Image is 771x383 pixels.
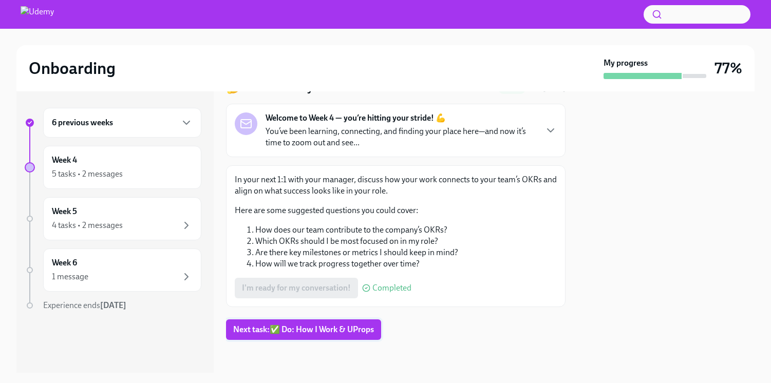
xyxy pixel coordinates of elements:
[235,205,557,216] p: Here are some suggested questions you could cover:
[714,59,742,78] h3: 77%
[543,84,566,92] strong: [DATE]
[255,258,557,270] li: How will we track progress together over time?
[233,324,374,335] span: Next task : ✅ Do: How I Work & UProps
[52,206,77,217] h6: Week 5
[372,284,411,292] span: Completed
[235,174,557,197] p: In your next 1:1 with your manager, discuss how your work connects to your team’s OKRs and align ...
[52,168,123,180] div: 5 tasks • 2 messages
[266,126,536,148] p: You’ve been learning, connecting, and finding your place here—and now it’s time to zoom out and s...
[604,58,648,69] strong: My progress
[255,236,557,247] li: Which OKRs should I be most focused on in my role?
[21,6,54,23] img: Udemy
[52,271,88,282] div: 1 message
[52,257,77,269] h6: Week 6
[255,224,557,236] li: How does our team contribute to the company’s OKRs?
[25,146,201,189] a: Week 45 tasks • 2 messages
[43,108,201,138] div: 6 previous weeks
[25,248,201,292] a: Week 61 message
[255,247,557,258] li: Are there key milestones or metrics I should keep in mind?
[25,197,201,240] a: Week 54 tasks • 2 messages
[52,220,123,231] div: 4 tasks • 2 messages
[266,112,446,124] strong: Welcome to Week 4 — you’re hitting your stride! 💪
[100,300,126,310] strong: [DATE]
[530,84,566,92] span: Due
[43,300,126,310] span: Experience ends
[29,58,116,79] h2: Onboarding
[52,155,77,166] h6: Week 4
[226,319,381,340] button: Next task:✅ Do: How I Work & UProps
[52,117,113,128] h6: 6 previous weeks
